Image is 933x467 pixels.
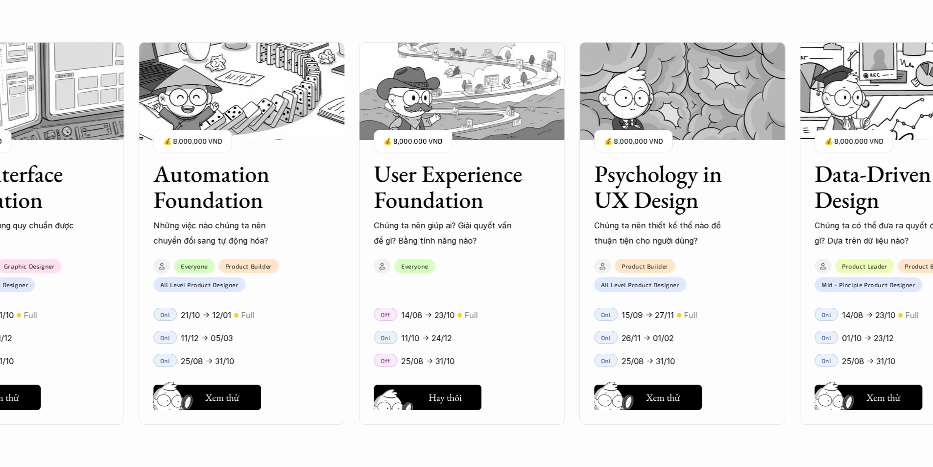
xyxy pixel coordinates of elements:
p: 11/12 -> 05/03 [181,331,233,345]
p: 15/09 -> 27/11 [622,308,674,322]
a: Xem thử [594,381,702,410]
p: 11/10 -> 24/12 [401,331,452,345]
button: Xem thử [594,385,702,410]
p: 01/10 -> 23/12 [842,331,893,345]
button: Hay thôi [374,385,481,410]
h5: Xem thử [646,391,682,404]
p: Off [381,311,390,318]
button: Xem thử [814,385,922,410]
p: Full [905,308,918,322]
p: 25/08 -> 31/10 [401,354,455,369]
p: Full [684,308,697,322]
p: Product Builder [622,263,668,270]
h3: User Experience Foundation [374,161,526,213]
p: 🟡 [234,312,239,319]
h3: Psychology in UX Design [594,161,746,213]
p: Onl [821,357,832,364]
p: Chúng ta nên giúp ai? Giải quyết vấn đề gì? Bằng tính năng nào? [374,218,516,248]
p: Những việc nào chúng ta nên chuyển đổi sang tự động hóa? [153,218,295,248]
p: All Level Product Designer [160,281,239,288]
button: Xem thử [153,385,261,410]
p: Onl [821,334,832,341]
p: Everyone [181,263,208,270]
p: Onl [160,311,170,318]
p: 🟡 [676,312,681,319]
a: Hay thôi [374,381,481,410]
a: Xem thử [153,381,261,410]
p: 14/08 -> 23/10 [401,308,455,322]
p: All Level Product Designer [601,281,679,288]
p: 💰 8,000,000 VND [163,135,222,148]
h5: Xem thử [866,391,903,404]
p: 🟡 [898,312,903,319]
p: Chúng ta nên thiết kế thế nào để thuận tiện cho người dùng? [594,218,736,248]
h5: Xem thử [205,391,241,404]
a: Xem thử [814,381,922,410]
p: Full [241,308,254,322]
p: 25/08 -> 31/10 [842,354,895,369]
p: Onl [821,311,832,318]
h5: Hay thôi [429,391,462,404]
p: Onl [160,357,170,364]
p: Everyone [401,263,428,270]
p: Off [381,357,390,364]
p: 25/08 -> 31/10 [181,354,234,369]
p: 26/11 -> 01/02 [622,331,673,345]
p: Full [464,308,478,322]
p: Product Builder [225,263,272,270]
p: Onl [601,334,611,341]
h3: Automation Foundation [153,161,305,213]
p: 25/08 -> 31/10 [622,354,675,369]
p: 💰 8,000,000 VND [604,135,663,148]
p: Product Leader [842,263,887,270]
p: 🟡 [457,312,462,319]
p: 💰 8,000,000 VND [824,135,883,148]
p: 21/10 -> 12/01 [181,308,231,322]
p: Onl [601,357,611,364]
p: 14/08 -> 23/10 [842,308,895,322]
p: Onl [381,334,391,341]
p: Mid - Pinciple Product Designer [821,281,915,288]
p: Onl [160,334,170,341]
p: 💰 8,000,000 VND [383,135,442,148]
p: Onl [601,311,611,318]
